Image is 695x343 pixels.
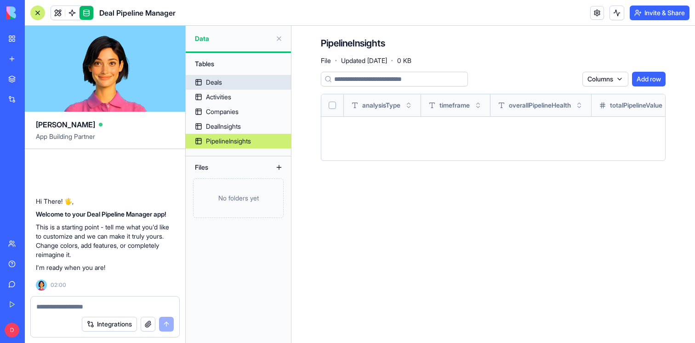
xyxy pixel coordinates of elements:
a: PipelineInsights [186,134,291,149]
span: 0 KB [397,56,411,65]
div: Companies [206,107,239,116]
span: overallPipelineHealth [509,101,571,110]
button: Add row [632,72,666,86]
a: No folders yet [186,178,291,218]
p: I'm ready when you are! [36,263,174,272]
button: Columns [582,72,628,86]
h4: PipelineInsights [321,37,385,50]
button: Invite & Share [630,6,689,20]
img: Ella_00000_wcx2te.png [36,280,47,291]
span: App Building Partner [36,132,174,149]
span: D [5,323,19,337]
div: No folders yet [193,178,284,218]
a: Activities [186,90,291,104]
img: logo [6,6,63,19]
span: File [321,56,331,65]
button: Toggle sort [404,101,413,110]
div: Deals [206,78,222,87]
button: Toggle sort [575,101,584,110]
button: Toggle sort [473,101,483,110]
a: Companies [186,104,291,119]
p: This is a starting point - tell me what you'd like to customize and we can make it truly yours. C... [36,223,174,259]
span: timeframe [439,101,470,110]
span: · [391,53,393,68]
span: · [335,53,337,68]
strong: Welcome to your Deal Pipeline Manager app! [36,210,166,218]
span: Data [195,34,272,43]
span: analysisType [362,101,400,110]
a: Deals [186,75,291,90]
span: [PERSON_NAME] [36,119,95,130]
p: Hi There! 🖐️, [36,197,174,206]
button: Select all [329,102,336,109]
div: PipelineInsights [206,137,251,146]
div: Tables [190,57,286,71]
span: totalPipelineValue [610,101,662,110]
div: Activities [206,92,231,102]
a: DealInsights [186,119,291,134]
span: 02:00 [51,281,66,289]
button: Integrations [82,317,137,332]
div: Files [190,160,264,175]
span: Updated [DATE] [341,56,387,65]
span: Deal Pipeline Manager [99,7,176,18]
div: DealInsights [206,122,241,131]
